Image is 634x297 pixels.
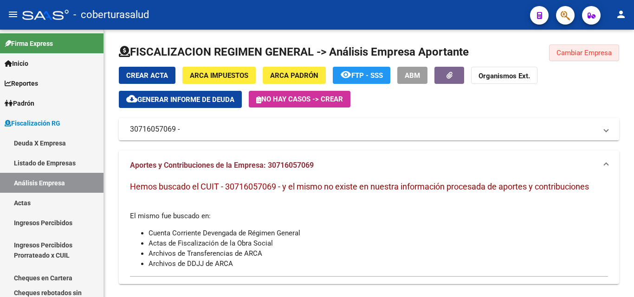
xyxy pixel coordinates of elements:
[270,71,318,80] span: ARCA Padrón
[149,248,608,259] li: Archivos de Transferencias de ARCA
[549,44,619,61] button: Cambiar Empresa
[5,118,60,128] span: Fiscalización RG
[119,91,242,108] button: Generar informe de deuda
[7,9,19,20] mat-icon: menu
[479,72,530,80] strong: Organismos Ext.
[556,49,612,57] span: Cambiar Empresa
[256,95,343,103] span: No hay casos -> Crear
[119,151,619,180] mat-expansion-panel-header: Aportes y Contribuciones de la Empresa: 30716057069
[351,71,383,80] span: FTP - SSS
[130,161,314,170] span: Aportes y Contribuciones de la Empresa: 30716057069
[119,44,469,59] h1: FISCALIZACION REGIMEN GENERAL -> Análisis Empresa Aportante
[615,9,627,20] mat-icon: person
[130,180,608,269] div: El mismo fue buscado en:
[5,58,28,69] span: Inicio
[126,71,168,80] span: Crear Acta
[190,71,248,80] span: ARCA Impuestos
[333,67,390,84] button: FTP - SSS
[182,67,256,84] button: ARCA Impuestos
[471,67,537,84] button: Organismos Ext.
[602,265,625,288] iframe: Intercom live chat
[73,5,149,25] span: - coberturasalud
[5,38,53,49] span: Firma Express
[126,93,137,104] mat-icon: cloud_download
[130,124,597,134] mat-panel-title: 30716057069 -
[5,98,34,108] span: Padrón
[149,238,608,248] li: Actas de Fiscalización de la Obra Social
[137,95,234,104] span: Generar informe de deuda
[119,67,175,84] button: Crear Acta
[119,180,619,284] div: Aportes y Contribuciones de la Empresa: 30716057069
[263,67,326,84] button: ARCA Padrón
[119,118,619,140] mat-expansion-panel-header: 30716057069 -
[5,78,38,88] span: Reportes
[405,71,420,80] span: ABM
[130,182,589,191] span: Hemos buscado el CUIT - 30716057069 - y el mismo no existe en nuestra información procesada de ap...
[149,228,608,238] li: Cuenta Corriente Devengada de Régimen General
[340,69,351,80] mat-icon: remove_red_eye
[149,259,608,269] li: Archivos de DDJJ de ARCA
[397,67,427,84] button: ABM
[249,91,350,107] button: No hay casos -> Crear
